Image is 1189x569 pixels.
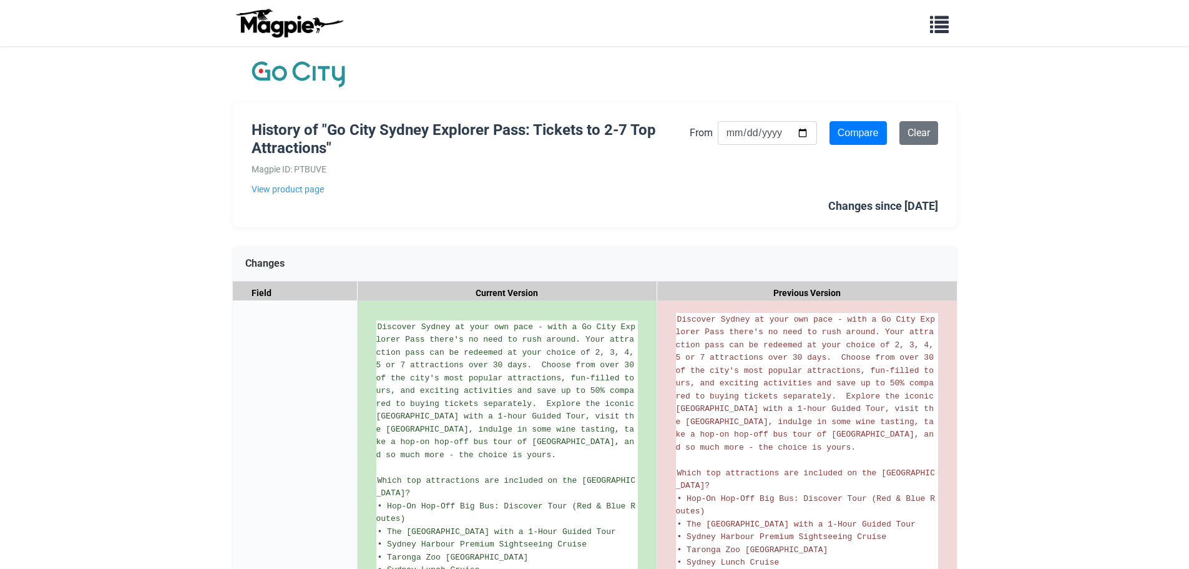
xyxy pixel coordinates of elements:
span: Discover Sydney at your own pace - with a Go City Explorer Pass there's no need to rush around. Y... [376,322,639,460]
span: • The [GEOGRAPHIC_DATA] with a 1-Hour Guided Tour [677,520,916,529]
label: From [690,125,713,141]
div: Field [233,282,358,305]
h1: History of "Go City Sydney Explorer Pass: Tickets to 2-7 Top Attractions" [252,121,690,157]
span: • Sydney Lunch Cruise [677,558,780,567]
span: • The [GEOGRAPHIC_DATA] with a 1-Hour Guided Tour [378,527,616,537]
div: Current Version [358,282,657,305]
div: Previous Version [657,282,957,305]
div: Magpie ID: PTBUVE [252,162,690,176]
div: Changes [233,246,957,282]
span: • Sydney Harbour Premium Sightseeing Cruise [378,540,587,549]
input: Compare [829,121,887,145]
span: • Taronga Zoo [GEOGRAPHIC_DATA] [677,545,828,555]
div: Changes since [DATE] [828,197,938,215]
img: logo-ab69f6fb50320c5b225c76a69d11143b.png [233,8,345,38]
span: Which top attractions are included on the [GEOGRAPHIC_DATA]? [376,476,635,498]
a: Clear [899,121,938,145]
span: Discover Sydney at your own pace - with a Go City Explorer Pass there's no need to rush around. Y... [676,315,939,452]
span: • Hop-On Hop-Off Big Bus: Discover Tour (Red & Blue Routes) [676,494,935,517]
span: Which top attractions are included on the [GEOGRAPHIC_DATA]? [676,468,935,491]
a: View product page [252,182,690,196]
span: • Sydney Harbour Premium Sightseeing Cruise [677,532,886,542]
img: Company Logo [252,59,345,90]
span: • Taronga Zoo [GEOGRAPHIC_DATA] [378,553,529,562]
span: • Hop-On Hop-Off Big Bus: Discover Tour (Red & Blue Routes) [376,502,635,524]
